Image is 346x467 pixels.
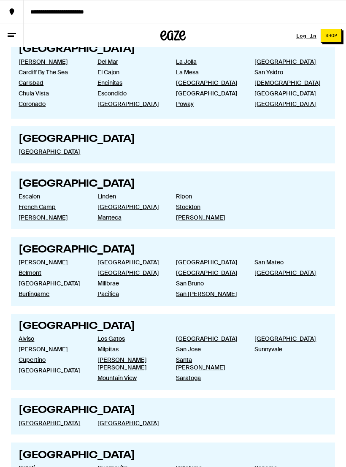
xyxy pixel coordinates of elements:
[97,290,162,298] a: Pacifica
[19,335,84,342] a: Alviso
[176,356,241,371] a: Santa [PERSON_NAME]
[176,345,241,353] a: San Jose
[97,79,162,87] a: Encinitas
[325,33,337,38] span: Shop
[19,345,84,353] a: [PERSON_NAME]
[97,193,162,200] a: Linden
[254,68,319,76] a: San Ysidro
[5,6,61,13] span: Hi. Need any help?
[19,90,84,97] a: Chula Vista
[19,68,84,76] a: Cardiff By The Sea
[19,405,327,415] h2: [GEOGRAPHIC_DATA]
[97,269,162,277] a: [GEOGRAPHIC_DATA]
[19,269,84,277] a: Belmont
[254,79,319,87] a: [DEMOGRAPHIC_DATA]
[321,29,342,43] button: Shop
[176,90,241,97] a: [GEOGRAPHIC_DATA]
[316,29,346,43] a: Shop
[176,68,241,76] a: La Mesa
[254,269,319,277] a: [GEOGRAPHIC_DATA]
[176,100,241,108] a: Poway
[176,290,241,298] a: San [PERSON_NAME]
[19,79,84,87] a: Carlsbad
[176,203,241,211] a: Stockton
[176,193,241,200] a: Ripon
[176,79,241,87] a: [GEOGRAPHIC_DATA]
[97,280,162,287] a: Millbrae
[176,335,241,342] a: [GEOGRAPHIC_DATA]
[97,374,162,382] a: Mountain View
[19,214,84,221] a: [PERSON_NAME]
[254,335,319,342] a: [GEOGRAPHIC_DATA]
[19,321,327,331] h2: [GEOGRAPHIC_DATA]
[254,345,319,353] a: Sunnyvale
[97,258,162,266] a: [GEOGRAPHIC_DATA]
[97,335,162,342] a: Los Gatos
[19,419,84,427] a: [GEOGRAPHIC_DATA]
[19,258,84,266] a: [PERSON_NAME]
[97,214,162,221] a: Manteca
[97,100,162,108] a: [GEOGRAPHIC_DATA]
[19,367,84,374] a: [GEOGRAPHIC_DATA]
[176,258,241,266] a: [GEOGRAPHIC_DATA]
[97,356,162,371] a: [PERSON_NAME] [PERSON_NAME]
[19,193,84,200] a: Escalon
[19,290,84,298] a: Burlingame
[97,90,162,97] a: Escondido
[19,280,84,287] a: [GEOGRAPHIC_DATA]
[19,44,327,54] h2: [GEOGRAPHIC_DATA]
[176,58,241,65] a: La Jolla
[19,203,84,211] a: French Camp
[19,148,84,155] a: [GEOGRAPHIC_DATA]
[97,203,162,211] a: [GEOGRAPHIC_DATA]
[19,134,327,144] h2: [GEOGRAPHIC_DATA]
[254,90,319,97] a: [GEOGRAPHIC_DATA]
[19,179,327,189] h2: [GEOGRAPHIC_DATA]
[254,100,319,108] a: [GEOGRAPHIC_DATA]
[176,269,241,277] a: [GEOGRAPHIC_DATA]
[19,245,327,255] h2: [GEOGRAPHIC_DATA]
[19,100,84,108] a: Coronado
[19,451,327,461] h2: [GEOGRAPHIC_DATA]
[254,258,319,266] a: San Mateo
[176,280,241,287] a: San Bruno
[176,374,241,382] a: Saratoga
[176,214,241,221] a: [PERSON_NAME]
[254,58,319,65] a: [GEOGRAPHIC_DATA]
[97,68,162,76] a: El Cajon
[19,356,84,364] a: Cupertino
[296,33,316,38] a: Log In
[97,419,162,427] a: [GEOGRAPHIC_DATA]
[97,345,162,353] a: Milpitas
[19,58,84,65] a: [PERSON_NAME]
[97,58,162,65] a: Del Mar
